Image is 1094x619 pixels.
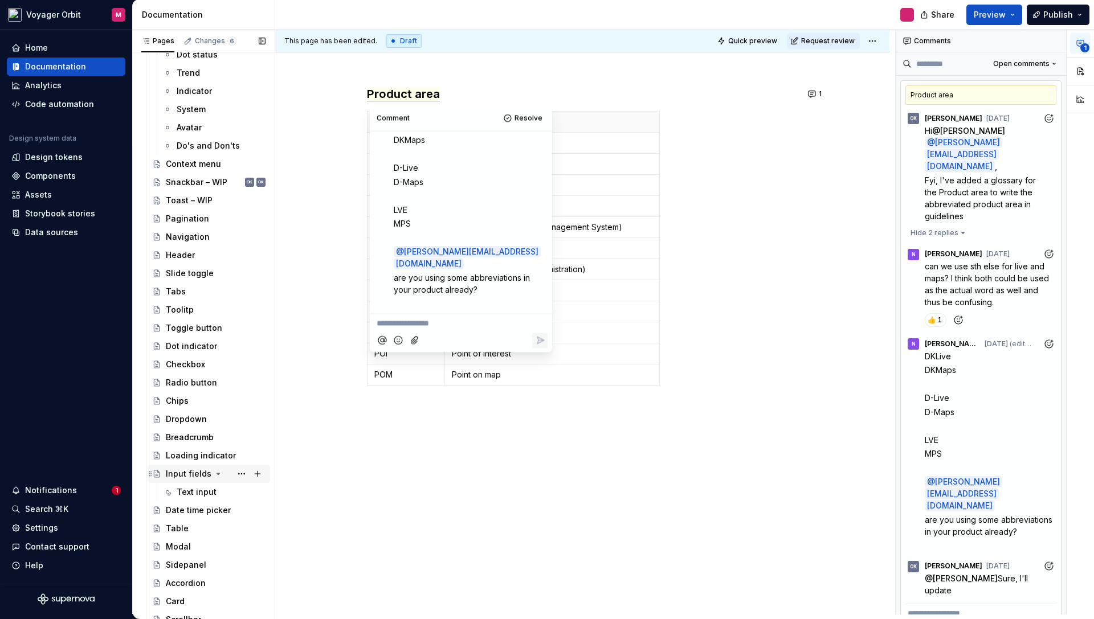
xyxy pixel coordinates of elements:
span: [PERSON_NAME] [925,114,982,123]
a: Input fields [148,465,270,483]
span: 1 [937,315,942,325]
a: Context menu [148,155,270,173]
button: Mention someone [374,333,390,348]
div: Avatar [177,122,202,133]
span: are you using some abbreviations in your product already? [394,273,532,294]
div: Trend [177,67,200,79]
a: Toast – WIP [148,191,270,210]
span: @ [394,246,541,269]
a: Text input [158,483,270,501]
button: 1 [805,86,827,102]
span: LVE [394,205,407,215]
a: Trend [158,64,270,82]
span: DKMaps [925,365,956,375]
span: @ [925,573,998,583]
div: Tabs [166,286,186,297]
p: POM [374,369,438,380]
a: Do's and Don'ts [158,137,270,155]
a: Loading indicator [148,446,270,465]
div: Pages [141,36,174,46]
a: Date time picker [148,501,270,519]
span: @ [925,137,1002,172]
div: Pagination [166,213,209,224]
a: Analytics [7,76,125,95]
a: Toolitp [148,301,270,319]
span: @ [925,476,1002,511]
span: [PERSON_NAME] [925,249,982,259]
div: Dot status [177,49,218,60]
span: 1 [1080,43,1089,52]
div: Changes [195,36,236,46]
a: Code automation [7,95,125,113]
span: Open comments [993,59,1050,68]
a: Header [148,246,270,264]
div: Sidepanel [166,559,206,571]
button: 1 reaction, react with 👍️ [925,313,946,327]
span: [PERSON_NAME] [940,126,1005,136]
a: Chips [148,392,270,410]
a: Documentation [7,58,125,76]
span: , [995,162,997,171]
div: Breadcrumb [166,432,214,443]
div: Assets [25,189,52,200]
div: N [912,250,916,259]
p: POI [374,348,438,359]
div: Modal [166,541,191,552]
a: Dot status [158,46,270,64]
div: Header [166,249,195,261]
a: Tabs [148,282,270,301]
span: Fyi, I've added a glossary for the Product area to write the abbreviated product area in guidelines [925,175,1038,221]
div: Voyager Orbit [26,9,81,21]
a: Sidepanel [148,556,270,574]
a: Pagination [148,210,270,228]
span: LVE [925,435,938,445]
span: [PERSON_NAME] [933,573,998,583]
span: [PERSON_NAME][EMAIL_ADDRESS][DOMAIN_NAME] [927,138,1000,171]
a: Indicator [158,82,270,100]
a: Avatar [158,118,270,137]
button: Reply [532,333,548,348]
button: Contact support [7,538,125,556]
span: @ [932,126,1005,136]
svg: Supernova Logo [38,593,95,605]
div: Toggle button [166,322,222,334]
button: Add reaction [949,313,969,327]
button: Add reaction [1041,247,1056,262]
a: Slide toggle [148,264,270,282]
a: Settings [7,519,125,537]
div: Dot indicator [166,341,217,352]
div: System [177,104,206,115]
div: Components [25,170,76,182]
span: DKLive [925,351,951,361]
a: Data sources [7,223,125,241]
div: Design tokens [25,151,83,163]
div: Contact support [25,541,89,552]
span: Product area [367,87,440,101]
a: Toggle button [148,319,270,337]
div: Dropdown [166,413,207,425]
span: DKLive [394,121,420,131]
div: Product area [905,85,1056,105]
span: D-Live [925,393,949,403]
div: Checkbox [166,359,205,370]
a: Dot indicator [148,337,270,355]
button: Attach files [407,333,423,348]
span: MPS [925,449,942,458]
div: OK [910,562,917,571]
div: Text input [177,486,217,498]
div: Chips [166,395,189,407]
div: Table [166,523,189,534]
div: OK [258,177,264,188]
button: Voyager OrbitM [2,2,130,27]
span: Hi [925,126,932,136]
span: 👍️ [928,315,935,325]
a: Breadcrumb [148,428,270,446]
span: Share [931,9,954,21]
button: Hide 2 replies [905,225,970,241]
div: Navigation [166,231,210,243]
img: e5527c48-e7d1-4d25-8110-9641689f5e10.png [8,8,22,22]
p: Point on map [452,369,652,380]
div: Toolitp [166,304,194,315]
div: Snackbar – WIP [166,177,227,188]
